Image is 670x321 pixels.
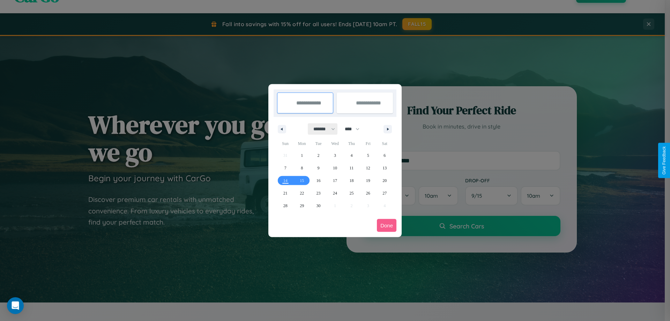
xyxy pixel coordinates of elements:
span: 19 [366,174,370,187]
button: 16 [310,174,327,187]
button: 2 [310,149,327,162]
button: 30 [310,199,327,212]
span: Mon [293,138,310,149]
button: 28 [277,199,293,212]
button: 23 [310,187,327,199]
span: 16 [317,174,321,187]
span: 20 [382,174,387,187]
span: 4 [350,149,352,162]
span: 17 [333,174,337,187]
button: 29 [293,199,310,212]
span: 26 [366,187,370,199]
button: Done [377,219,396,232]
button: 10 [327,162,343,174]
span: 6 [384,149,386,162]
span: Thu [343,138,360,149]
span: Sun [277,138,293,149]
button: 19 [360,174,376,187]
button: 15 [293,174,310,187]
button: 13 [377,162,393,174]
span: 23 [317,187,321,199]
span: 14 [283,174,288,187]
span: 24 [333,187,337,199]
span: 1 [301,149,303,162]
span: 15 [300,174,304,187]
span: 18 [349,174,353,187]
button: 6 [377,149,393,162]
span: 21 [283,187,288,199]
button: 27 [377,187,393,199]
span: 30 [317,199,321,212]
span: Fri [360,138,376,149]
button: 11 [343,162,360,174]
button: 22 [293,187,310,199]
span: 7 [284,162,286,174]
span: 3 [334,149,336,162]
span: 29 [300,199,304,212]
button: 4 [343,149,360,162]
button: 14 [277,174,293,187]
button: 12 [360,162,376,174]
div: Open Intercom Messenger [7,297,24,314]
button: 7 [277,162,293,174]
span: 22 [300,187,304,199]
button: 24 [327,187,343,199]
button: 25 [343,187,360,199]
span: 9 [318,162,320,174]
span: 28 [283,199,288,212]
span: Tue [310,138,327,149]
span: Wed [327,138,343,149]
span: 13 [382,162,387,174]
span: 10 [333,162,337,174]
button: 18 [343,174,360,187]
span: 25 [349,187,353,199]
button: 9 [310,162,327,174]
button: 26 [360,187,376,199]
span: 5 [367,149,369,162]
div: Give Feedback [662,146,667,175]
button: 3 [327,149,343,162]
button: 21 [277,187,293,199]
span: Sat [377,138,393,149]
button: 17 [327,174,343,187]
button: 5 [360,149,376,162]
button: 1 [293,149,310,162]
span: 11 [350,162,354,174]
button: 20 [377,174,393,187]
button: 8 [293,162,310,174]
span: 2 [318,149,320,162]
span: 27 [382,187,387,199]
span: 8 [301,162,303,174]
span: 12 [366,162,370,174]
